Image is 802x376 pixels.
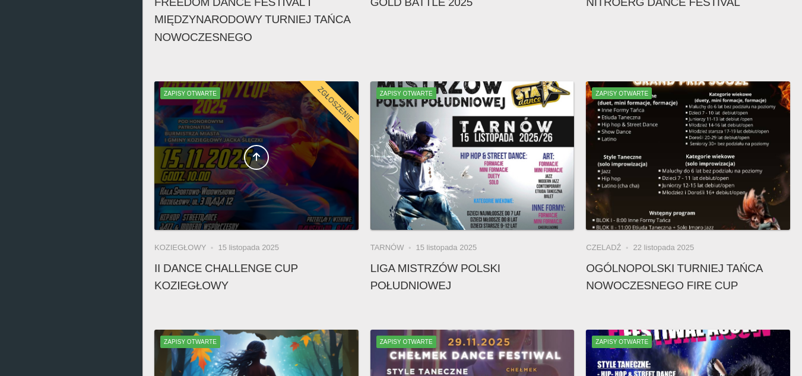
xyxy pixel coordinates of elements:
[154,242,218,254] li: Koziegłowy
[370,260,575,294] h4: Liga Mistrzów Polski Południowej
[592,87,652,99] span: Zapisy otwarte
[370,81,575,230] img: Liga Mistrzów Polski Południowej
[633,242,695,254] li: 22 listopada 2025
[154,260,359,294] h4: II Dance Challenge Cup KOZIEGŁOWY
[370,81,575,230] a: Liga Mistrzów Polski PołudniowejZapisy otwarte
[376,87,436,99] span: Zapisy otwarte
[416,242,477,254] li: 15 listopada 2025
[218,242,279,254] li: 15 listopada 2025
[370,242,416,254] li: Tarnów
[376,336,436,347] span: Zapisy otwarte
[297,67,373,142] div: Zgłoszenie
[160,336,220,347] span: Zapisy otwarte
[154,81,359,230] a: II Dance Challenge Cup KOZIEGŁOWYZapisy otwarteZgłoszenie
[586,81,790,230] a: Ogólnopolski Turniej Tańca Nowoczesnego FIRE CUPZapisy otwarte
[586,242,633,254] li: Czeladź
[586,260,790,294] h4: Ogólnopolski Turniej Tańca Nowoczesnego FIRE CUP
[160,87,220,99] span: Zapisy otwarte
[586,81,790,230] img: Ogólnopolski Turniej Tańca Nowoczesnego FIRE CUP
[592,336,652,347] span: Zapisy otwarte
